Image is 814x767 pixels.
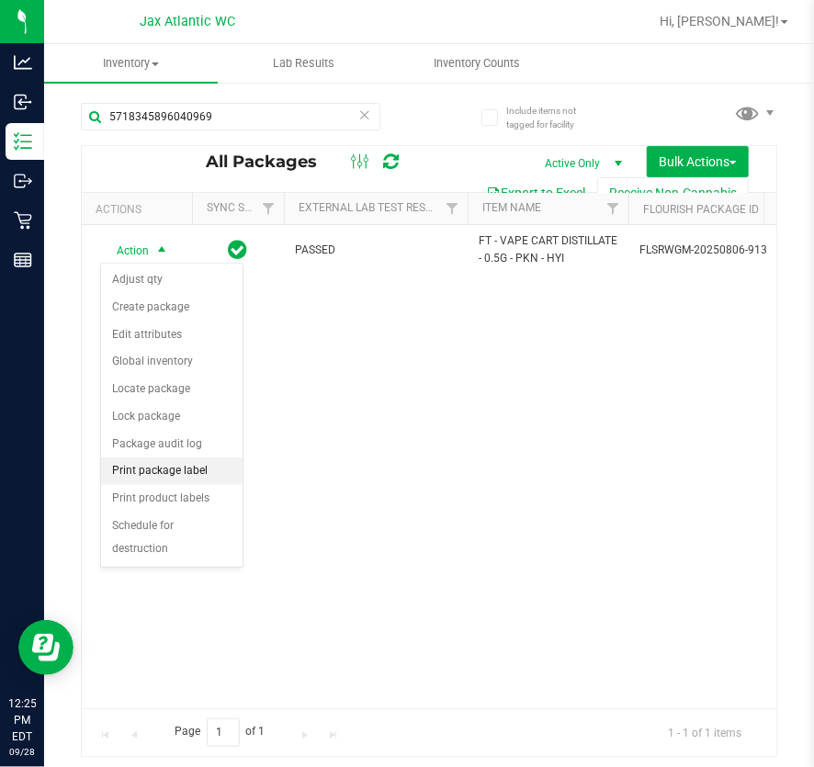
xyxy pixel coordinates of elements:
[151,238,174,264] span: select
[101,266,243,294] li: Adjust qty
[101,431,243,458] li: Package audit log
[598,193,628,224] a: Filter
[597,177,749,209] button: Receive Non-Cannabis
[101,376,243,403] li: Locate package
[14,132,32,151] inline-svg: Inventory
[295,242,457,259] span: PASSED
[229,237,248,263] span: In Sync
[159,718,280,747] span: Page of 1
[207,201,277,214] a: Sync Status
[14,211,32,230] inline-svg: Retail
[101,513,243,563] li: Schedule for destruction
[101,294,243,321] li: Create package
[101,321,243,349] li: Edit attributes
[207,718,240,747] input: 1
[358,103,371,127] span: Clear
[44,55,218,72] span: Inventory
[409,55,545,72] span: Inventory Counts
[254,193,284,224] a: Filter
[482,201,541,214] a: Item Name
[96,203,185,216] div: Actions
[14,93,32,111] inline-svg: Inbound
[653,718,756,746] span: 1 - 1 of 1 items
[479,232,617,267] span: FT - VAPE CART DISTILLATE - 0.5G - PKN - HYI
[248,55,359,72] span: Lab Results
[647,146,749,177] button: Bulk Actions
[659,154,737,169] span: Bulk Actions
[14,172,32,190] inline-svg: Outbound
[474,177,597,209] button: Export to Excel
[101,348,243,376] li: Global inventory
[18,620,73,675] iframe: Resource center
[101,457,243,485] li: Print package label
[218,44,391,83] a: Lab Results
[643,203,759,216] a: Flourish Package ID
[81,103,380,130] input: Search Package ID, Item Name, SKU, Lot or Part Number...
[8,695,36,745] p: 12:25 PM EDT
[14,53,32,72] inline-svg: Analytics
[8,745,36,759] p: 09/28
[101,485,243,513] li: Print product labels
[206,152,335,172] span: All Packages
[506,104,598,131] span: Include items not tagged for facility
[299,201,443,214] a: External Lab Test Result
[390,44,564,83] a: Inventory Counts
[100,238,150,264] span: Action
[44,44,218,83] a: Inventory
[101,403,243,431] li: Lock package
[437,193,468,224] a: Filter
[140,14,235,29] span: Jax Atlantic WC
[14,251,32,269] inline-svg: Reports
[660,14,779,28] span: Hi, [PERSON_NAME]!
